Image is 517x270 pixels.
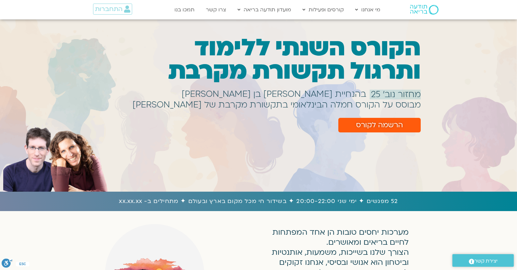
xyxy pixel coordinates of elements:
[299,4,347,16] a: קורסים ופעילות
[410,5,438,15] img: תודעה בריאה
[203,4,229,16] a: צרו קשר
[93,4,132,15] a: התחברות
[171,4,198,16] a: תמכו בנו
[371,90,421,99] span: מחזור נוב׳ 25
[338,118,421,132] a: הרשמה לקורס
[95,6,122,13] span: התחברות
[132,104,421,106] h1: מבוסס על הקורס חמלה הבינלאומי בתקשורת מקרבת של [PERSON_NAME]
[452,254,514,267] a: יצירת קשר
[352,4,384,16] a: מי אנחנו
[474,257,498,265] span: יצירת קשר
[356,121,403,129] span: הרשמה לקורס
[182,93,366,96] h1: בהנחיית [PERSON_NAME] בן [PERSON_NAME]
[370,90,421,99] a: מחזור נוב׳ 25
[234,4,294,16] a: מועדון תודעה בריאה
[113,36,421,83] h1: הקורס השנתי ללימוד ותרגול תקשורת מקרבת
[3,197,514,206] h1: 52 מפגשים ✦ ימי שני 20:00-22:00 ✦ בשידור חי מכל מקום בארץ ובעולם ✦ מתחילים ב- xx.xx.xx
